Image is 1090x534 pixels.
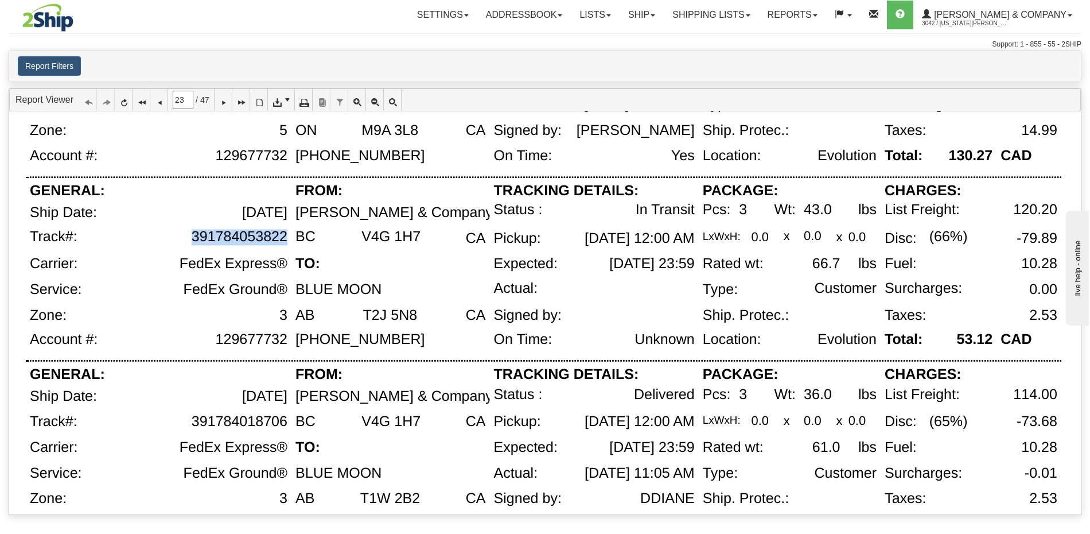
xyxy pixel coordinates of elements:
[1029,282,1057,298] div: 0.00
[9,10,106,18] div: live help - online
[295,229,316,245] div: BC
[494,307,562,323] div: Signed by:
[466,414,486,430] div: CA
[858,440,877,456] div: lbs
[739,387,747,403] div: 3
[295,491,314,507] div: AB
[956,332,992,348] div: 53.12
[636,202,695,218] div: In Transit
[279,122,287,138] div: 5
[295,148,425,164] div: [PHONE_NUMBER]
[1064,208,1089,326] iframe: chat widget
[885,256,917,272] div: Fuel:
[703,440,764,456] div: Rated wt:
[929,414,968,430] div: (65%)
[180,440,287,456] div: FedEx Express®
[295,465,381,481] div: BLUE MOON
[571,1,619,29] a: Lists
[30,332,98,348] div: Account #:
[620,1,664,29] a: Ship
[242,205,287,221] div: [DATE]
[885,122,926,138] div: Taxes:
[1001,332,1031,348] div: CAD
[1017,230,1057,246] div: -79.89
[913,1,1081,29] a: [PERSON_NAME] & Company 3042 / [US_STATE][PERSON_NAME]
[295,414,316,430] div: BC
[295,205,521,221] div: [PERSON_NAME] & Company Ltd.
[817,332,877,348] div: Evolution
[494,367,639,383] div: TRACKING DETAILS:
[858,202,877,218] div: lbs
[885,387,960,403] div: List Freight:
[279,491,287,507] div: 3
[361,122,418,138] div: M9A 3L8
[848,230,866,244] div: 0.0
[192,229,287,245] div: 391784053822
[1025,465,1057,481] div: -0.01
[466,230,486,246] div: CA
[295,367,342,383] div: FROM:
[216,148,287,164] div: 129677732
[30,491,67,507] div: Zone:
[348,89,366,111] a: Zoom In
[30,388,97,404] div: Ship Date:
[477,1,571,29] a: Addressbook
[384,89,402,111] a: Toggle FullPage/PageWidth
[1029,491,1057,507] div: 2.53
[268,89,295,111] a: Export
[885,202,960,218] div: List Freight:
[703,122,789,138] div: Ship. Protec.:
[922,18,1008,29] span: 3042 / [US_STATE][PERSON_NAME]
[817,148,877,164] div: Evolution
[1017,414,1057,430] div: -73.68
[295,89,313,111] a: Print
[184,465,287,481] div: FedEx Ground®
[295,183,342,199] div: FROM:
[703,465,738,481] div: Type:
[931,10,1066,20] span: [PERSON_NAME] & Company
[703,230,741,242] div: LxWxH:
[30,205,97,221] div: Ship Date:
[363,307,418,323] div: T2J 5N8
[30,183,105,199] div: GENERAL:
[804,414,821,428] div: 0.0
[1013,387,1057,403] div: 114.00
[814,465,877,481] div: Customer
[804,387,832,403] div: 36.0
[494,97,538,113] div: Actual:
[585,465,695,481] div: [DATE] 11:05 AM
[250,89,268,111] a: Toggle Print Preview
[664,1,758,29] a: Shipping lists
[30,307,67,323] div: Zone:
[295,122,317,138] div: ON
[295,440,320,456] div: TO:
[774,202,796,218] div: Wt:
[242,388,287,404] div: [DATE]
[30,282,81,298] div: Service:
[949,148,993,164] div: 130.27
[814,97,877,113] div: Customer
[494,465,538,481] div: Actual:
[1021,122,1057,138] div: 14.99
[703,387,731,403] div: Pcs:
[885,148,922,164] div: Total:
[836,230,843,244] div: x
[703,202,731,218] div: Pcs:
[30,122,67,138] div: Zone:
[295,332,425,348] div: [PHONE_NUMBER]
[30,97,81,113] div: Service:
[295,388,521,404] div: [PERSON_NAME] & Company Ltd.
[494,332,552,348] div: On Time:
[885,183,961,199] div: CHARGES:
[494,122,562,138] div: Signed by:
[150,89,168,111] a: Previous Page
[759,1,826,29] a: Reports
[30,256,78,272] div: Carrier:
[366,89,384,111] a: Zoom Out
[858,256,877,272] div: lbs
[774,387,796,403] div: Wt:
[184,282,287,298] div: FedEx Ground®
[494,202,543,218] div: Status :
[751,230,768,244] div: 0.0
[408,1,477,29] a: Settings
